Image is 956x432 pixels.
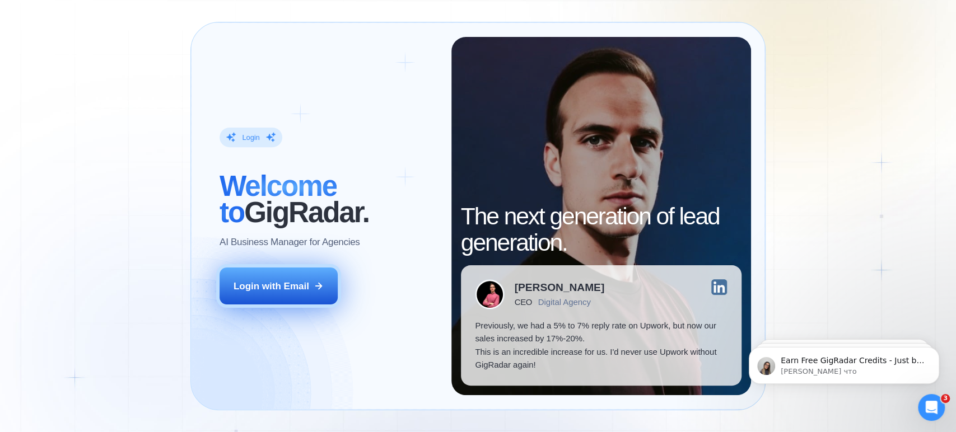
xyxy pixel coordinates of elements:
[941,394,950,403] span: 3
[475,319,727,372] p: Previously, we had a 5% to 7% reply rate on Upwork, but now our sales increased by 17%-20%. This ...
[220,236,360,248] p: AI Business Manager for Agencies
[220,267,338,304] button: Login with Email
[732,323,956,402] iframe: Intercom notifications сообщение
[538,297,591,307] div: Digital Agency
[918,394,945,421] iframe: Intercom live chat
[461,203,742,256] h2: The next generation of lead generation.
[242,133,259,142] div: Login
[515,282,605,293] div: [PERSON_NAME]
[220,170,337,228] span: Welcome to
[515,297,532,307] div: CEO
[234,280,309,293] div: Login with Email
[220,173,437,226] h2: ‍ GigRadar.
